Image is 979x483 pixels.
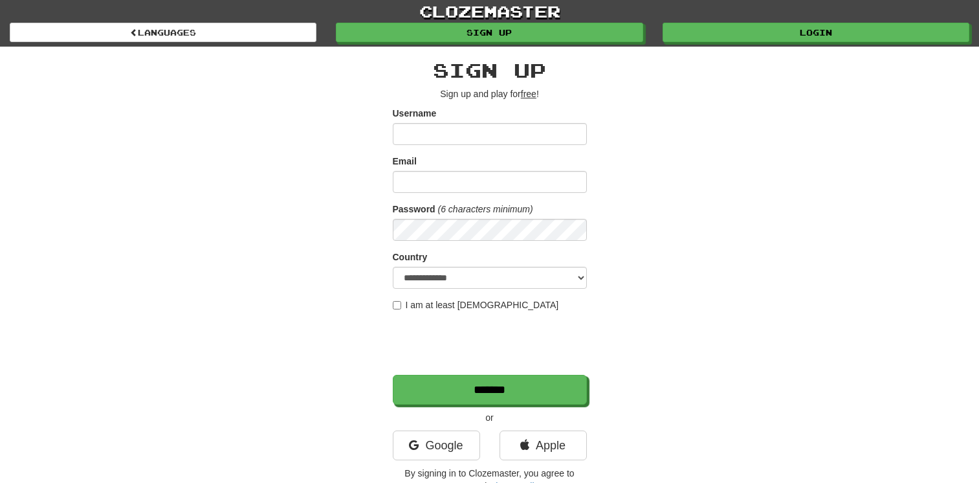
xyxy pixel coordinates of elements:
a: Google [393,431,480,460]
a: Login [663,23,969,42]
a: Sign up [336,23,643,42]
a: Apple [500,431,587,460]
iframe: reCAPTCHA [393,318,589,368]
label: Password [393,203,435,216]
p: Sign up and play for ! [393,87,587,100]
h2: Sign up [393,60,587,81]
input: I am at least [DEMOGRAPHIC_DATA] [393,301,401,309]
em: (6 characters minimum) [438,204,533,214]
a: Languages [10,23,316,42]
label: Email [393,155,417,168]
label: I am at least [DEMOGRAPHIC_DATA] [393,298,559,311]
label: Username [393,107,437,120]
label: Country [393,251,428,264]
p: or [393,411,587,424]
u: free [521,89,536,99]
